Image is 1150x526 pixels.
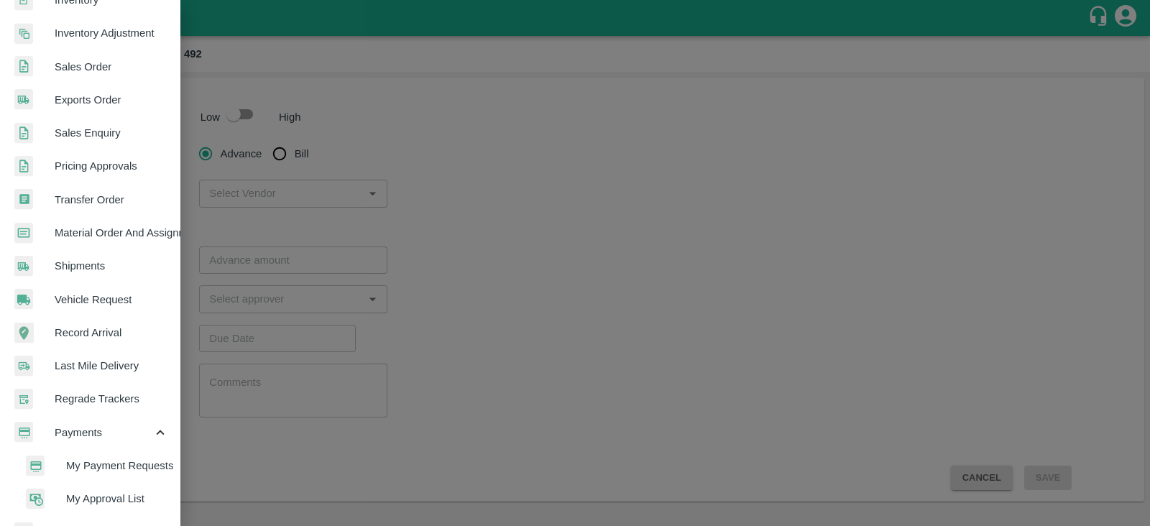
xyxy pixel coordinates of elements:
span: Transfer Order [55,192,168,208]
img: recordArrival [14,323,34,343]
img: whTransfer [14,189,33,210]
span: Regrade Trackers [55,391,168,407]
span: Sales Order [55,59,168,75]
img: payment [14,422,33,443]
img: shipments [14,89,33,110]
span: Vehicle Request [55,292,168,308]
span: My Approval List [66,491,168,507]
span: Shipments [55,258,168,274]
img: payment [26,456,45,476]
img: whTracker [14,389,33,410]
span: Sales Enquiry [55,125,168,141]
img: sales [14,56,33,77]
span: Payments [55,425,152,440]
img: sales [14,156,33,177]
span: Material Order And Assignment [55,225,168,241]
span: Last Mile Delivery [55,358,168,374]
img: centralMaterial [14,223,33,244]
a: approvalMy Approval List [11,482,180,515]
span: Inventory Adjustment [55,25,168,41]
img: vehicle [14,289,33,310]
span: Exports Order [55,92,168,108]
img: delivery [14,356,33,377]
img: sales [14,123,33,144]
span: My Payment Requests [66,458,168,474]
span: Pricing Approvals [55,158,168,174]
img: approval [26,488,45,509]
img: shipments [14,256,33,277]
img: inventory [14,23,33,44]
span: Record Arrival [55,325,168,341]
a: paymentMy Payment Requests [11,449,180,482]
